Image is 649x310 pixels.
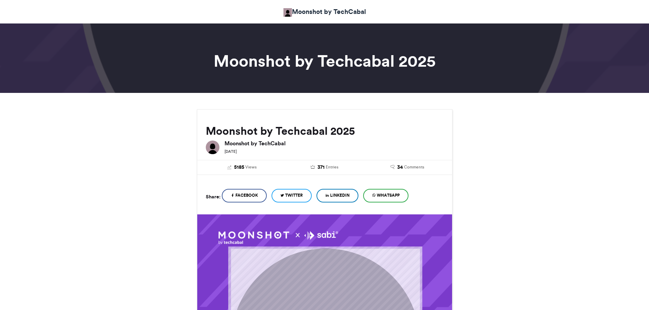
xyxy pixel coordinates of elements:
[234,164,244,171] span: 5185
[326,164,338,170] span: Entries
[371,164,444,171] a: 34 Comments
[225,141,444,146] h6: Moonshot by TechCabal
[377,192,400,198] span: WhatsApp
[206,164,278,171] a: 5185 Views
[235,192,258,198] span: Facebook
[206,125,444,137] h2: Moonshot by Techcabal 2025
[283,8,292,17] img: Moonshot by TechCabal
[363,189,408,202] a: WhatsApp
[218,231,338,245] img: 1758644554.097-6a393746cea8df337a0c7de2b556cf9f02f16574.png
[272,189,312,202] a: Twitter
[316,189,358,202] a: LinkedIn
[404,164,424,170] span: Comments
[206,192,220,201] h5: Share:
[136,53,514,69] h1: Moonshot by Techcabal 2025
[222,189,267,202] a: Facebook
[288,164,361,171] a: 371 Entries
[330,192,350,198] span: LinkedIn
[245,164,257,170] span: Views
[225,149,237,154] small: [DATE]
[397,164,403,171] span: 34
[206,141,219,154] img: Moonshot by TechCabal
[318,164,325,171] span: 371
[285,192,303,198] span: Twitter
[283,7,366,17] a: Moonshot by TechCabal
